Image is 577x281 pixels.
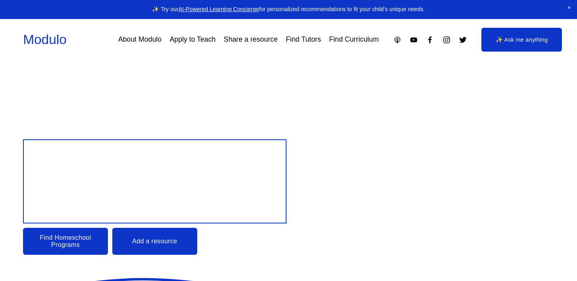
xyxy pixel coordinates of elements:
a: Facebook [426,36,434,44]
a: Share a resource [224,33,278,46]
a: ✨ Ask me anything [481,28,562,52]
a: Find Curriculum [329,33,379,46]
a: Instagram [442,36,451,44]
a: About Modulo [118,33,162,46]
span: Design your child’s Education [32,150,266,213]
a: Apple Podcasts [393,36,402,44]
a: Twitter [459,36,467,44]
a: Apply to Teach [169,33,215,46]
a: YouTube [410,36,418,44]
a: Find Homeschool Programs [23,228,108,255]
a: AI-Powered Learning Concierge [179,6,259,12]
a: Find Tutors [286,33,321,46]
a: Modulo [23,32,67,47]
a: Add a resource [112,228,197,255]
